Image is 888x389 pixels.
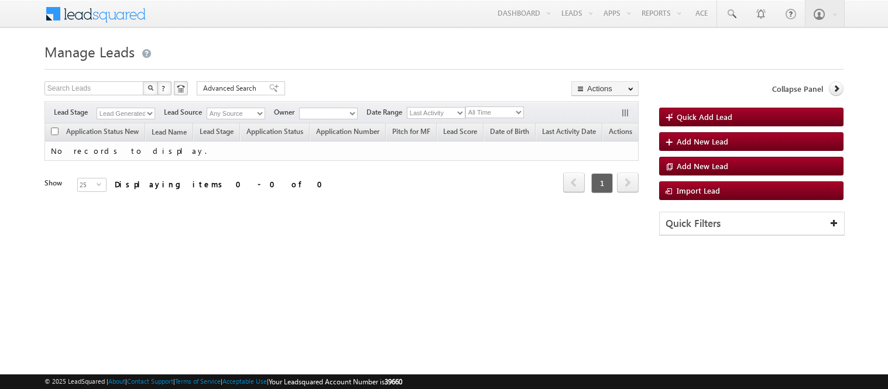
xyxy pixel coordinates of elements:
span: Lead Stage [54,107,97,118]
span: Your Leadsquared Account Number is [269,377,402,386]
a: Last Activity Date [536,125,602,140]
span: Lead Score [443,127,477,136]
span: © 2025 LeadSquared | | | | | [44,376,402,387]
span: next [617,173,639,192]
span: Application Status New [66,127,139,136]
span: 25 [78,178,97,191]
button: Actions [571,81,639,96]
span: Advanced Search [203,83,260,94]
a: Terms of Service [175,377,221,385]
input: Check all records [51,128,59,135]
a: Application Status New [60,125,145,140]
a: Lead Stage [194,125,239,140]
a: prev [563,174,585,192]
img: Search [148,85,153,91]
a: Pitch for MF [386,125,436,140]
span: Owner [274,107,299,118]
div: Displaying items 0 - 0 of 0 [115,177,330,191]
a: About [108,377,125,385]
span: Date of Birth [490,127,529,136]
span: Add New Lead [677,136,728,146]
span: Quick Add Lead [677,112,732,122]
button: ? [157,81,172,95]
span: select [97,181,106,187]
div: Show [44,178,68,188]
span: Add New Lead [677,161,728,171]
a: Acceptable Use [222,377,267,385]
a: Lead Score [437,125,483,140]
a: next [617,174,639,192]
span: Application Number [316,127,379,136]
span: Application Status [246,127,303,136]
a: Application Status [241,125,309,140]
span: 1 [591,173,613,193]
span: Actions [603,125,638,140]
span: 39660 [385,377,402,386]
span: Date Range [366,107,407,118]
a: Date of Birth [484,125,535,140]
span: ? [162,83,167,93]
span: Lead Source [164,107,207,118]
td: No records to display. [44,142,639,161]
span: Pitch for MF [392,127,430,136]
span: prev [563,173,585,192]
div: Quick Filters [660,212,844,235]
span: Import Lead [677,185,720,195]
span: Collapse Panel [772,84,823,94]
a: Lead Name [146,126,193,141]
a: Application Number [310,125,385,140]
span: Lead Stage [200,127,234,136]
a: Contact Support [127,377,173,385]
span: Manage Leads [44,42,135,61]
